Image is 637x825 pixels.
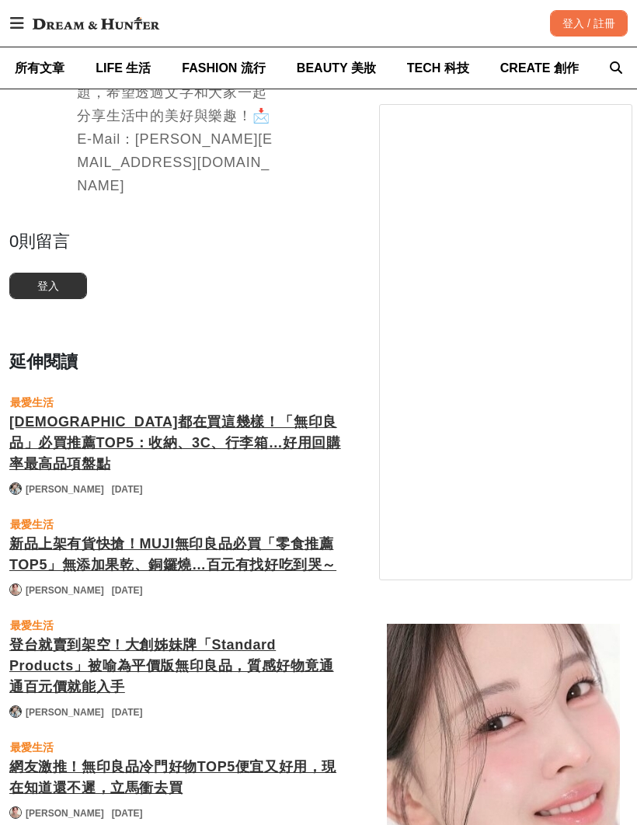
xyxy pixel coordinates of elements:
div: 0 則留言 [9,228,348,254]
a: LIFE 生活 [96,47,151,89]
div: 最愛生活 [10,394,54,411]
a: TECH 科技 [407,47,469,89]
div: [DATE] [112,705,143,719]
div: 登入 / 註冊 [550,10,628,37]
img: Avatar [10,483,21,494]
a: [PERSON_NAME] [26,806,104,820]
div: 最愛生活 [10,739,54,756]
a: 登台就賣到架空！大創姊妹牌「Standard Products」被喻為平價版無印良品，質感好物竟通通百元價就能入手 [9,635,348,698]
span: FASHION 流行 [182,61,266,75]
div: 最愛生活 [10,516,54,533]
a: Avatar [9,806,22,819]
span: BEAUTY 美妝 [297,61,376,75]
span: CREATE 創作 [500,61,579,75]
span: TECH 科技 [407,61,469,75]
a: [DEMOGRAPHIC_DATA]都在買這幾樣！「無印良品」必買推薦TOP5：收納、3C、行李箱…好用回購率最高品項盤點 [9,412,348,475]
button: 登入 [9,273,87,299]
img: Avatar [10,584,21,595]
a: 最愛生活 [9,515,54,534]
div: [DATE] [112,806,143,820]
div: [DATE] [112,583,143,597]
a: 網友激推！無印良品冷門好物TOP5便宜又好用，現在知道還不遲，立馬衝去買 [9,757,348,799]
img: Avatar [10,807,21,818]
img: Avatar [10,706,21,717]
img: Dream & Hunter [25,9,167,37]
span: 所有文章 [15,61,64,75]
a: CREATE 創作 [500,47,579,89]
a: 最愛生活 [9,393,54,412]
a: 所有文章 [15,47,64,89]
a: 最愛生活 [9,738,54,757]
a: [PERSON_NAME] [26,583,104,597]
a: Avatar [9,583,22,596]
a: Avatar [9,482,22,495]
div: [DATE] [112,482,143,496]
a: 最愛生活 [9,616,54,635]
a: 新品上架有貨快搶！MUJI無印良品必買「零食推薦TOP5」無添加果乾、銅鑼燒…百元有找好吃到哭～ [9,534,348,576]
a: Avatar [9,705,22,718]
a: [PERSON_NAME] [26,705,104,719]
div: 延伸閱讀 [9,349,348,374]
a: [PERSON_NAME] [26,482,104,496]
span: LIFE 生活 [96,61,151,75]
a: FASHION 流行 [182,47,266,89]
div: 最愛生活 [10,617,54,634]
a: BEAUTY 美妝 [297,47,376,89]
